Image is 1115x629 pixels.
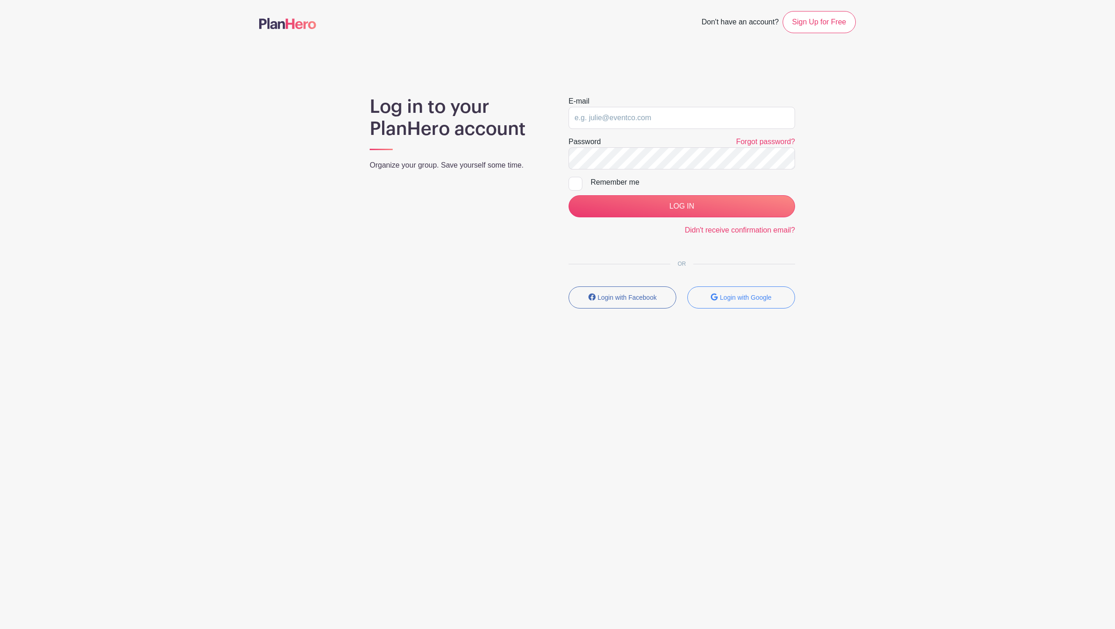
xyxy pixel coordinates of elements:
[598,294,656,301] small: Login with Facebook
[259,18,316,29] img: logo-507f7623f17ff9eddc593b1ce0a138ce2505c220e1c5a4e2b4648c50719b7d32.svg
[783,11,856,33] a: Sign Up for Free
[569,286,676,309] button: Login with Facebook
[687,286,795,309] button: Login with Google
[685,226,795,234] a: Didn't receive confirmation email?
[569,195,795,217] input: LOG IN
[569,107,795,129] input: e.g. julie@eventco.com
[569,96,589,107] label: E-mail
[702,13,779,33] span: Don't have an account?
[569,136,601,147] label: Password
[670,261,693,267] span: OR
[720,294,772,301] small: Login with Google
[370,160,546,171] p: Organize your group. Save yourself some time.
[736,138,795,146] a: Forgot password?
[591,177,795,188] div: Remember me
[370,96,546,140] h1: Log in to your PlanHero account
